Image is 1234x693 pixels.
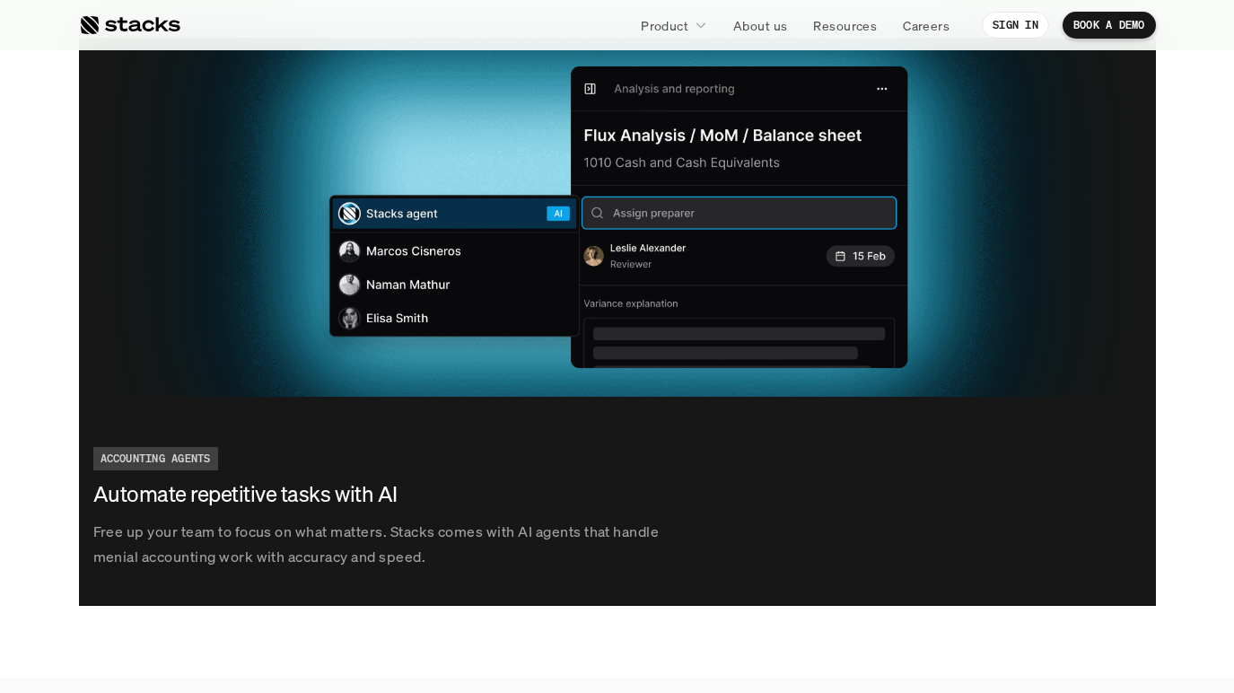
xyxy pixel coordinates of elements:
a: Resources [802,9,888,41]
h3: Automate repetitive tasks with AI [93,479,587,510]
a: Free up your team to focus on what matters. Stacks comes with AI agents that handle menial accoun... [79,38,1156,607]
a: Careers [892,9,960,41]
a: BOOK A DEMO [1063,12,1156,39]
p: Product [641,16,688,35]
a: SIGN IN [982,12,1049,39]
p: SIGN IN [993,19,1038,31]
p: BOOK A DEMO [1073,19,1145,31]
p: Free up your team to focus on what matters. Stacks comes with AI agents that handle menial accoun... [93,519,677,571]
a: Privacy Policy [212,416,291,428]
p: About us [733,16,787,35]
a: About us [722,9,798,41]
p: Resources [813,16,877,35]
h2: ACCOUNTING AGENTS [101,452,211,465]
p: Careers [903,16,950,35]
